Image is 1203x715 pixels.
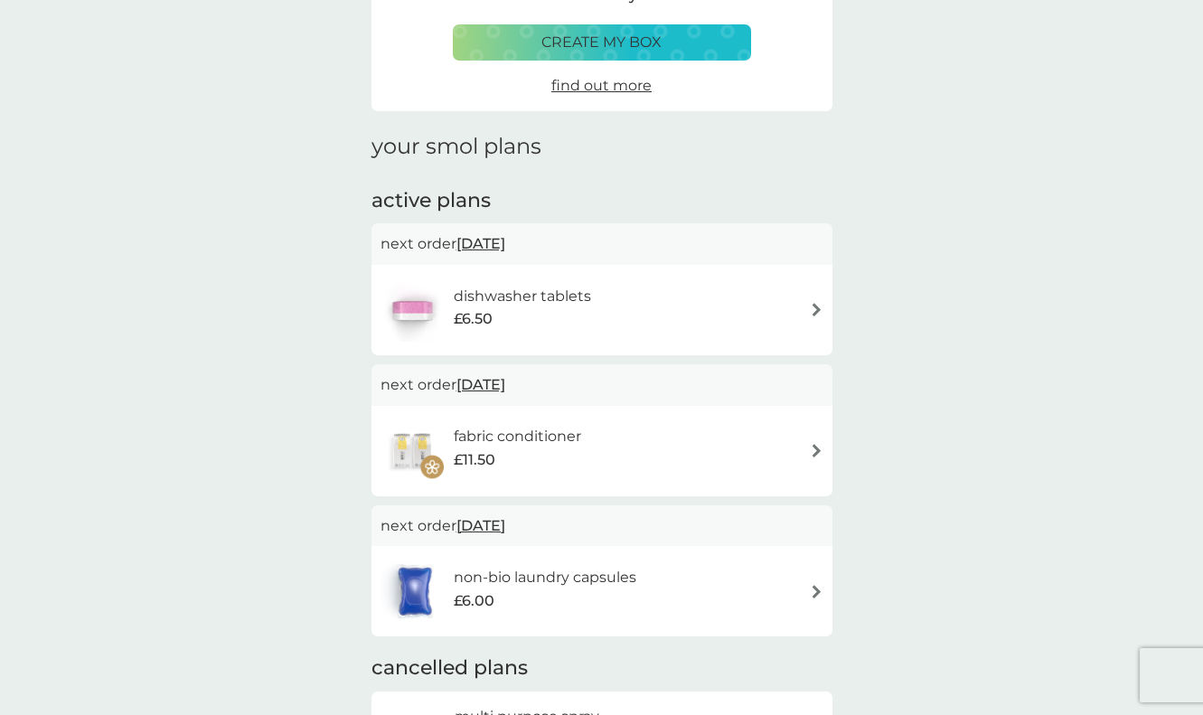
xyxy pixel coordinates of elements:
h6: fabric conditioner [454,425,581,448]
img: fabric conditioner [381,419,444,483]
a: find out more [551,74,652,98]
img: dishwasher tablets [381,278,444,342]
h1: your smol plans [371,134,832,160]
span: [DATE] [456,367,505,402]
p: next order [381,232,823,256]
p: create my box [541,31,662,54]
h6: non-bio laundry capsules [454,566,636,589]
h2: cancelled plans [371,654,832,682]
img: non-bio laundry capsules [381,560,449,623]
span: [DATE] [456,508,505,543]
button: create my box [453,24,751,61]
span: £6.00 [454,589,494,613]
img: arrow right [810,303,823,316]
img: arrow right [810,444,823,457]
img: arrow right [810,585,823,598]
span: [DATE] [456,226,505,261]
p: next order [381,514,823,538]
span: £11.50 [454,448,495,472]
span: find out more [551,77,652,94]
span: £6.50 [454,307,493,331]
h6: dishwasher tablets [454,285,591,308]
h2: active plans [371,187,832,215]
p: next order [381,373,823,397]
